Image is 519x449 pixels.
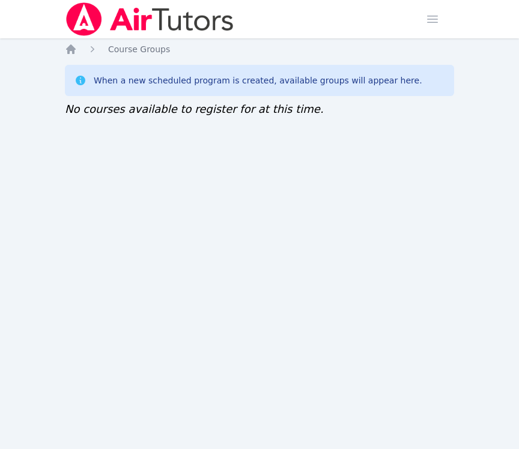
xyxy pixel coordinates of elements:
[65,43,454,55] nav: Breadcrumb
[94,74,422,86] div: When a new scheduled program is created, available groups will appear here.
[65,2,235,36] img: Air Tutors
[108,44,170,54] span: Course Groups
[65,103,324,115] span: No courses available to register for at this time.
[108,43,170,55] a: Course Groups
